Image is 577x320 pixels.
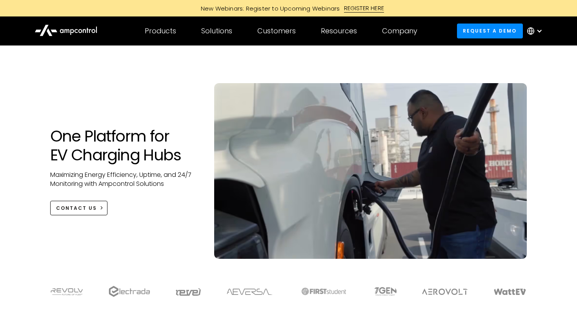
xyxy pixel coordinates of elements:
[50,127,199,164] h1: One Platform for EV Charging Hubs
[422,289,468,295] img: Aerovolt Logo
[193,4,344,13] div: New Webinars: Register to Upcoming Webinars
[109,286,150,297] img: electrada logo
[201,27,232,35] div: Solutions
[257,27,296,35] div: Customers
[382,27,417,35] div: Company
[56,205,97,212] div: CONTACT US
[50,201,108,215] a: CONTACT US
[493,289,526,295] img: WattEV logo
[457,24,523,38] a: Request a demo
[112,4,465,13] a: New Webinars: Register to Upcoming WebinarsREGISTER HERE
[50,171,199,188] p: Maximizing Energy Efficiency, Uptime, and 24/7 Monitoring with Ampcontrol Solutions
[321,27,357,35] div: Resources
[145,27,176,35] div: Products
[344,4,384,13] div: REGISTER HERE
